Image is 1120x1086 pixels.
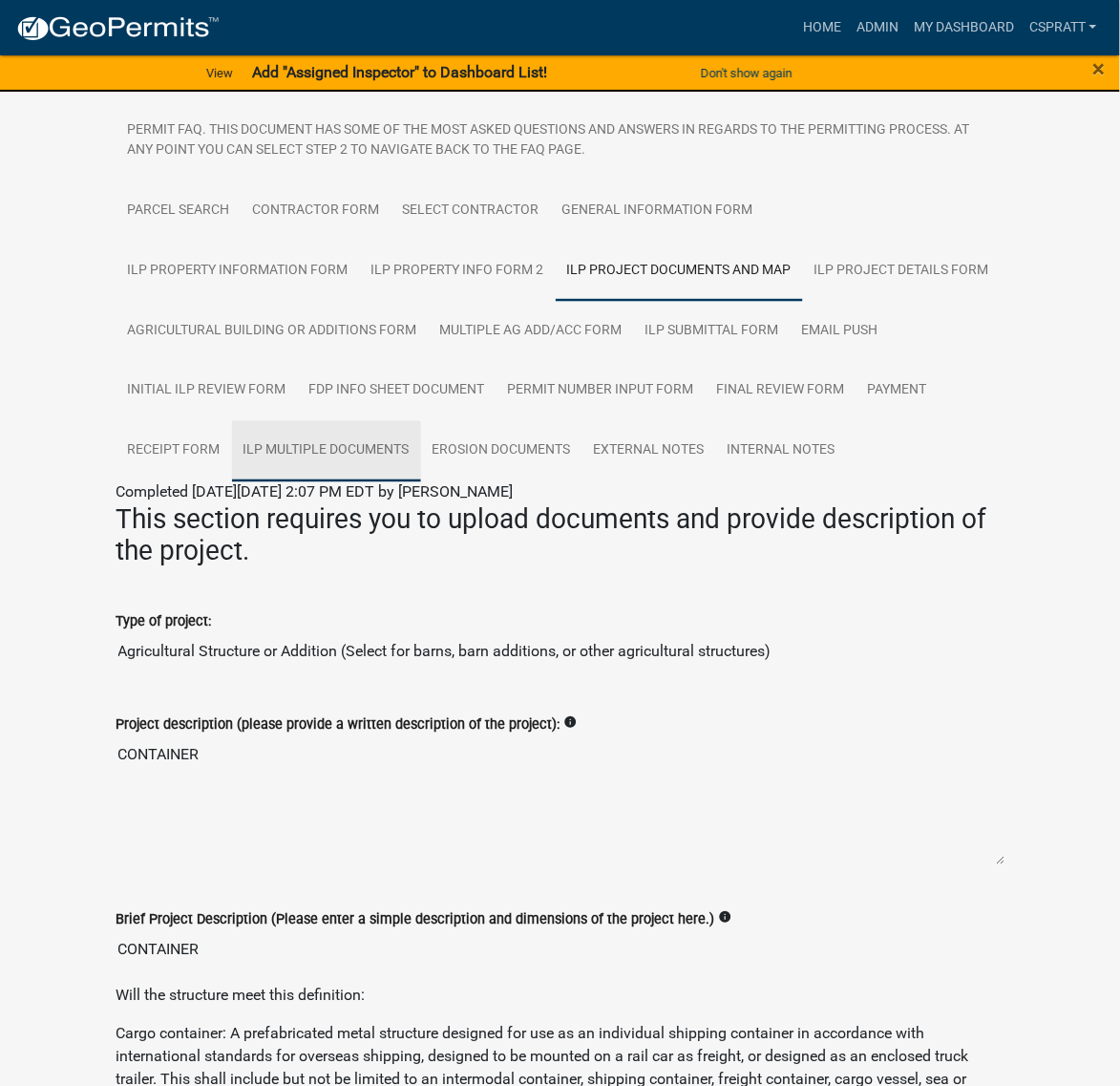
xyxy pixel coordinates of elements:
[906,10,1022,46] a: My Dashboard
[1093,57,1106,80] button: Close
[795,10,849,46] a: Home
[706,361,856,422] a: Final Review Form
[551,181,765,242] a: General Information Form
[116,504,1004,568] h3: This section requires you to upload documents and provide description of the project.
[1022,10,1105,46] a: cspratt
[360,241,556,302] a: ILP Property Info Form 2
[199,57,241,89] a: View
[791,301,890,362] a: Email Push
[116,301,429,362] a: Agricultural Building or additions Form
[116,361,298,422] a: Initial ILP Review Form
[232,421,421,482] a: ILP Multiple Documents
[116,914,715,927] label: Brief Project Description (Please enter a simple description and dimensions of the project here.)
[564,716,578,730] i: info
[116,483,514,501] span: Completed [DATE][DATE] 2:07 PM EDT by [PERSON_NAME]
[1093,55,1106,82] span: ×
[582,421,716,482] a: External Notes
[634,301,791,362] a: ILP Submittal Form
[298,361,497,422] a: FDP INFO Sheet Document
[116,100,1004,181] a: Permit FAQ. This document has some of the most asked questions and answers in regards to the perm...
[391,181,551,242] a: Select contractor
[716,421,847,482] a: Internal Notes
[116,719,560,733] label: Project description (please provide a written description of the project):
[856,361,939,422] a: Payment
[421,421,582,482] a: Erosion Documents
[803,241,1001,302] a: ILP Project Details Form
[116,736,1004,866] textarea: CONTAINER
[497,361,706,422] a: Permit Number Input Form
[719,911,732,925] i: info
[693,57,800,89] button: Don't show again
[116,985,1004,1008] p: Will the structure meet this definition:
[116,241,360,302] a: ILP Property Information Form
[116,616,212,629] label: Type of project:
[849,10,906,46] a: Admin
[252,63,547,81] strong: Add "Assigned Inspector" to Dashboard List!
[116,181,242,242] a: Parcel search
[242,181,391,242] a: Contractor Form
[556,241,803,302] a: ILP Project Documents and Map
[429,301,634,362] a: Multiple Ag Add/Acc Form
[116,421,232,482] a: Receipt Form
